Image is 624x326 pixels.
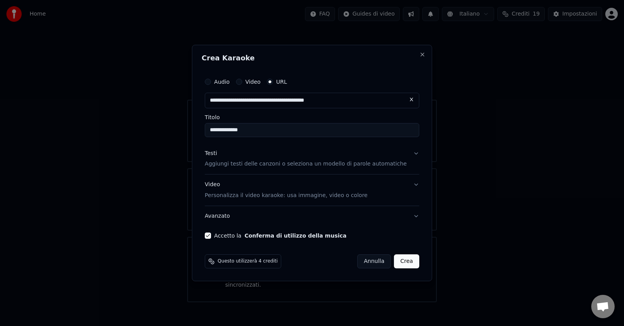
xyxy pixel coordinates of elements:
[205,115,419,120] label: Titolo
[214,79,230,85] label: Audio
[218,258,278,264] span: Questo utilizzerà 4 crediti
[205,150,217,157] div: Testi
[357,254,391,268] button: Annulla
[205,160,407,168] p: Aggiungi testi delle canzoni o seleziona un modello di parole automatiche
[205,143,419,174] button: TestiAggiungi testi delle canzoni o seleziona un modello di parole automatiche
[205,192,367,199] p: Personalizza il video karaoke: usa immagine, video o colore
[245,233,347,238] button: Accetto la
[276,79,287,85] label: URL
[205,175,419,206] button: VideoPersonalizza il video karaoke: usa immagine, video o colore
[205,181,367,200] div: Video
[214,233,346,238] label: Accetto la
[394,254,419,268] button: Crea
[205,206,419,226] button: Avanzato
[202,55,422,62] h2: Crea Karaoke
[245,79,261,85] label: Video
